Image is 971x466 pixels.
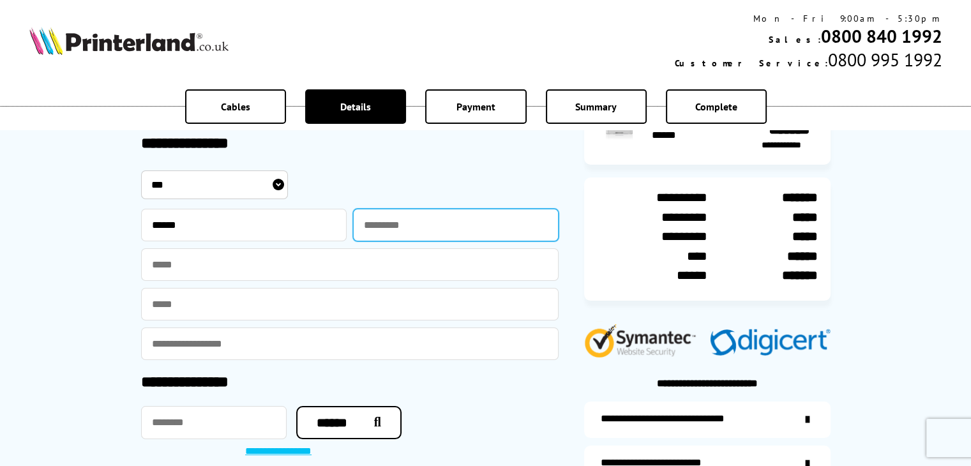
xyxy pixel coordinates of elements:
span: Cables [221,100,250,113]
div: Mon - Fri 9:00am - 5:30pm [674,13,942,24]
img: Printerland Logo [29,27,229,55]
span: Payment [456,100,495,113]
span: 0800 995 1992 [827,48,942,71]
span: Customer Service: [674,57,827,69]
span: Sales: [768,34,820,45]
span: Summary [575,100,617,113]
a: additional-ink [584,402,831,438]
span: Details [340,100,371,113]
a: 0800 840 1992 [820,24,942,48]
span: Complete [695,100,737,113]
